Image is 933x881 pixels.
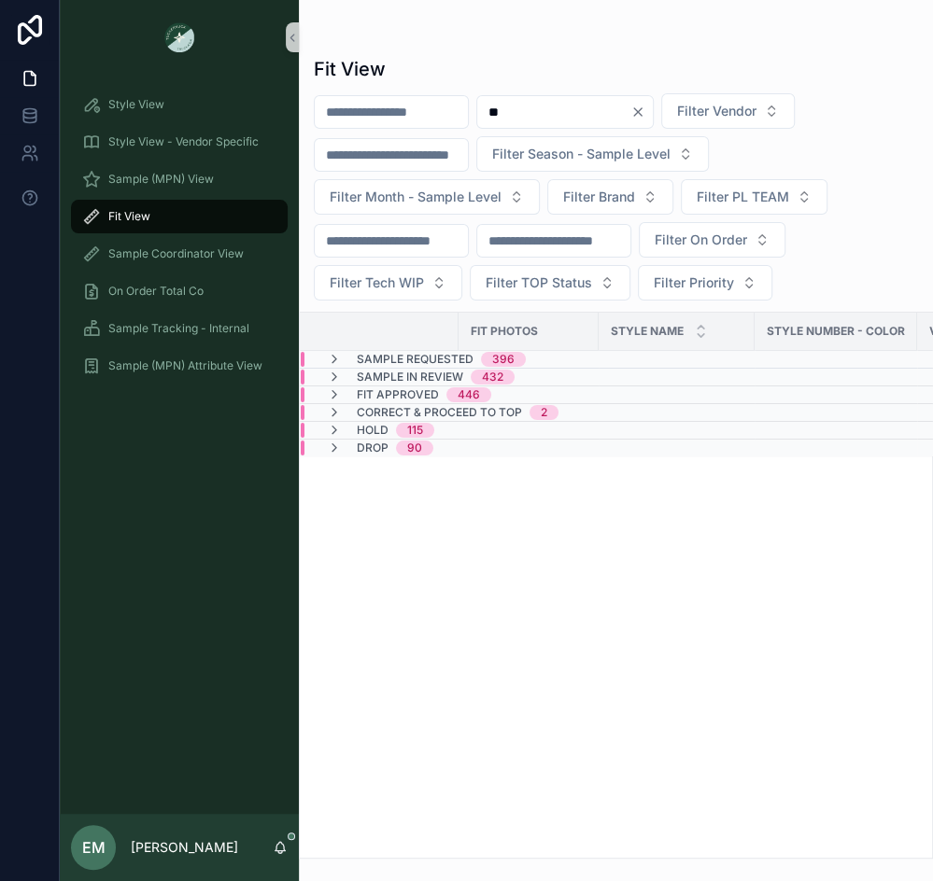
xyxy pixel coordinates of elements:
[471,324,538,339] span: Fit Photos
[470,265,630,301] button: Select Button
[407,423,423,438] div: 115
[108,358,262,373] span: Sample (MPN) Attribute View
[71,237,288,271] a: Sample Coordinator View
[131,838,238,857] p: [PERSON_NAME]
[639,222,785,258] button: Select Button
[677,102,756,120] span: Filter Vendor
[357,440,389,455] span: Drop
[357,423,389,438] span: HOLD
[108,321,249,336] span: Sample Tracking - Internal
[654,273,734,292] span: Filter Priority
[661,93,795,129] button: Select Button
[638,265,772,301] button: Select Button
[71,88,288,121] a: Style View
[164,22,194,52] img: App logo
[108,246,244,261] span: Sample Coordinator View
[476,136,709,172] button: Select Button
[563,188,635,206] span: Filter Brand
[458,387,480,402] div: 446
[541,405,547,420] div: 2
[357,387,439,402] span: Fit Approved
[108,284,204,299] span: On Order Total Co
[71,200,288,233] a: Fit View
[314,179,540,215] button: Select Button
[314,265,462,301] button: Select Button
[655,231,747,249] span: Filter On Order
[486,273,592,292] span: Filter TOP Status
[71,162,288,196] a: Sample (MPN) View
[108,209,150,224] span: Fit View
[611,324,684,339] span: STYLE NAME
[697,188,789,206] span: Filter PL TEAM
[681,179,827,215] button: Select Button
[330,188,502,206] span: Filter Month - Sample Level
[767,324,905,339] span: Style Number - Color
[82,836,106,859] span: EM
[357,405,522,420] span: Correct & Proceed to TOP
[60,75,299,407] div: scrollable content
[330,273,424,292] span: Filter Tech WIP
[108,97,164,112] span: Style View
[492,352,515,367] div: 396
[71,349,288,383] a: Sample (MPN) Attribute View
[314,56,386,82] h1: Fit View
[407,440,422,455] div: 90
[482,370,503,385] div: 432
[630,105,653,119] button: Clear
[71,312,288,345] a: Sample Tracking - Internal
[547,179,673,215] button: Select Button
[71,125,288,159] a: Style View - Vendor Specific
[492,145,671,163] span: Filter Season - Sample Level
[108,172,214,187] span: Sample (MPN) View
[71,274,288,308] a: On Order Total Co
[108,134,259,149] span: Style View - Vendor Specific
[357,352,474,367] span: Sample Requested
[357,370,463,385] span: Sample In Review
